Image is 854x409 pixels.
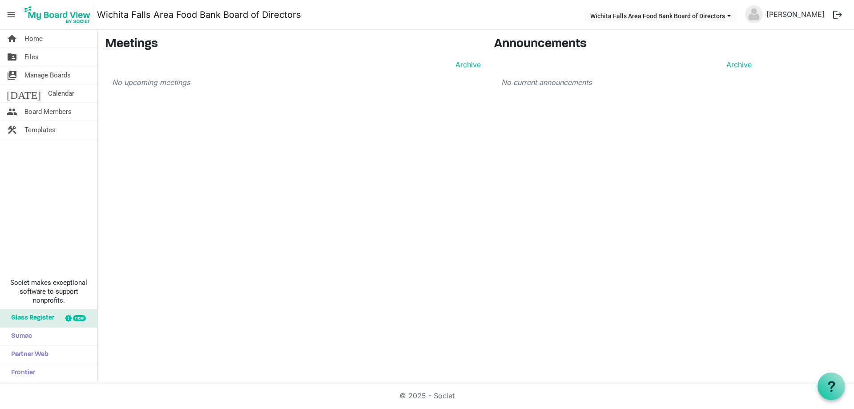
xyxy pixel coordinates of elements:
[24,103,72,121] span: Board Members
[48,85,74,102] span: Calendar
[828,5,847,24] button: logout
[745,5,763,23] img: no-profile-picture.svg
[105,37,481,52] h3: Meetings
[399,391,455,400] a: © 2025 - Societ
[763,5,828,23] a: [PERSON_NAME]
[584,9,737,22] button: Wichita Falls Area Food Bank Board of Directors dropdownbutton
[7,48,17,66] span: folder_shared
[494,37,759,52] h3: Announcements
[3,6,20,23] span: menu
[4,278,93,305] span: Societ makes exceptional software to support nonprofits.
[452,59,481,70] a: Archive
[73,315,86,321] div: new
[22,4,93,26] img: My Board View Logo
[24,66,71,84] span: Manage Boards
[7,309,54,327] span: Glass Register
[7,30,17,48] span: home
[501,77,752,88] p: No current announcements
[22,4,97,26] a: My Board View Logo
[97,6,301,24] a: Wichita Falls Area Food Bank Board of Directors
[24,48,39,66] span: Files
[112,77,481,88] p: No upcoming meetings
[7,328,32,345] span: Sumac
[7,346,48,364] span: Partner Web
[7,85,41,102] span: [DATE]
[7,66,17,84] span: switch_account
[24,30,43,48] span: Home
[7,121,17,139] span: construction
[24,121,56,139] span: Templates
[7,103,17,121] span: people
[7,364,35,382] span: Frontier
[723,59,752,70] a: Archive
